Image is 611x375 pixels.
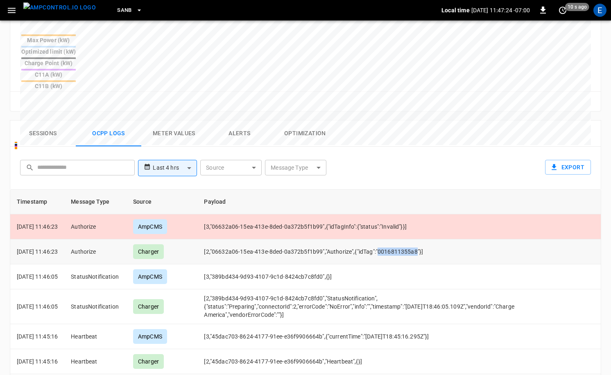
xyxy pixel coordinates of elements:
[593,4,606,17] div: profile-icon
[272,120,338,147] button: Optimization
[64,289,127,324] td: StatusNotification
[10,120,76,147] button: Sessions
[565,3,589,11] span: 10 s ago
[127,190,197,214] th: Source
[23,2,96,13] img: ampcontrol.io logo
[556,4,569,17] button: set refresh interval
[64,190,127,214] th: Message Type
[117,6,132,15] span: SanB
[197,289,539,324] td: [2,"389bd434-9d93-4107-9c1d-8424cb7c8fd0","StatusNotification",{"status":"Preparing","connectorId...
[197,349,539,374] td: [2,"45dac703-8624-4177-91ee-e36f9906664b","Heartbeat",{}]
[17,302,58,311] p: [DATE] 11:46:05
[64,349,127,374] td: Heartbeat
[207,120,272,147] button: Alerts
[17,273,58,281] p: [DATE] 11:46:05
[76,120,141,147] button: Ocpp logs
[141,120,207,147] button: Meter Values
[545,160,591,175] button: Export
[133,329,167,344] div: AmpCMS
[17,332,58,341] p: [DATE] 11:45:16
[10,190,64,214] th: Timestamp
[114,2,146,18] button: SanB
[441,6,470,14] p: Local time
[17,223,58,231] p: [DATE] 11:46:23
[133,354,164,369] div: Charger
[197,190,539,214] th: Payload
[471,6,530,14] p: [DATE] 11:47:24 -07:00
[133,299,164,314] div: Charger
[17,357,58,366] p: [DATE] 11:45:16
[64,324,127,349] td: Heartbeat
[197,324,539,349] td: [3,"45dac703-8624-4177-91ee-e36f9906664b",{"currentTime":"[DATE]T18:45:16.295Z"}]
[153,160,197,176] div: Last 4 hrs
[17,248,58,256] p: [DATE] 11:46:23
